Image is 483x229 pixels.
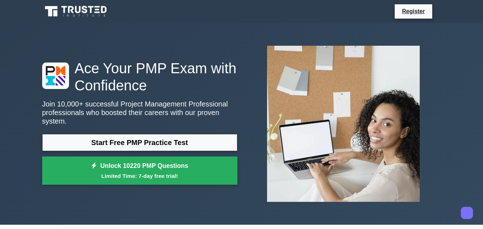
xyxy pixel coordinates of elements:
[42,60,237,94] h1: Ace Your PMP Exam with Confidence
[42,134,237,151] a: Start Free PMP Practice Test
[398,7,429,16] a: Register
[51,172,228,180] small: Limited Time: 7-day free trial!
[42,100,237,125] p: Join 10,000+ successful Project Management Professional professionals who boosted their careers w...
[42,156,237,185] a: Unlock 10220 PMP QuestionsLimited Time: 7-day free trial!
